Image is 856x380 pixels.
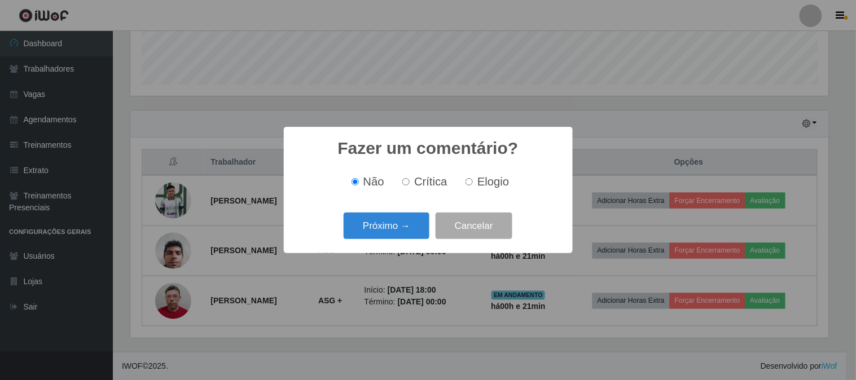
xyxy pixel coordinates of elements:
span: Elogio [477,175,509,188]
input: Elogio [466,178,473,185]
button: Cancelar [436,213,512,239]
input: Não [352,178,359,185]
h2: Fazer um comentário? [337,138,518,158]
button: Próximo → [344,213,429,239]
span: Não [363,175,384,188]
input: Crítica [402,178,410,185]
span: Crítica [414,175,447,188]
